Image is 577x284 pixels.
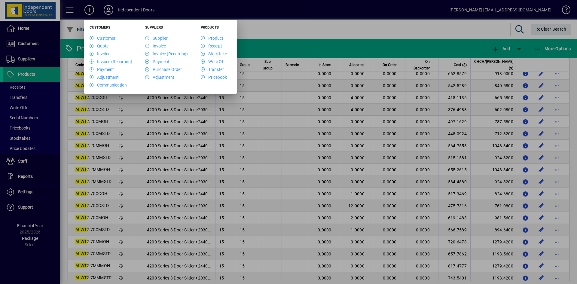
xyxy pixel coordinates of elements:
a: Pricebook [201,75,227,80]
a: Product [201,36,223,41]
a: Invoice (Recurring) [90,59,132,64]
a: Adjustment [145,75,174,80]
h5: Products [201,25,227,31]
a: Payment [145,59,169,64]
a: Transfer [201,67,224,72]
a: Invoice [90,51,110,56]
a: Supplier [145,36,168,41]
a: Stocktake [201,51,227,56]
a: Invoice [145,44,166,48]
a: Adjustment [90,75,119,80]
h5: Suppliers [145,25,188,31]
h5: Customers [90,25,132,31]
a: Customer [90,36,115,41]
a: Receipt [201,44,222,48]
a: Payment [90,67,114,72]
a: Invoice (Recurring) [145,51,188,56]
a: Quote [90,44,108,48]
a: Communication [90,83,127,87]
a: Write Off [201,59,225,64]
a: Purchase Order [145,67,182,72]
